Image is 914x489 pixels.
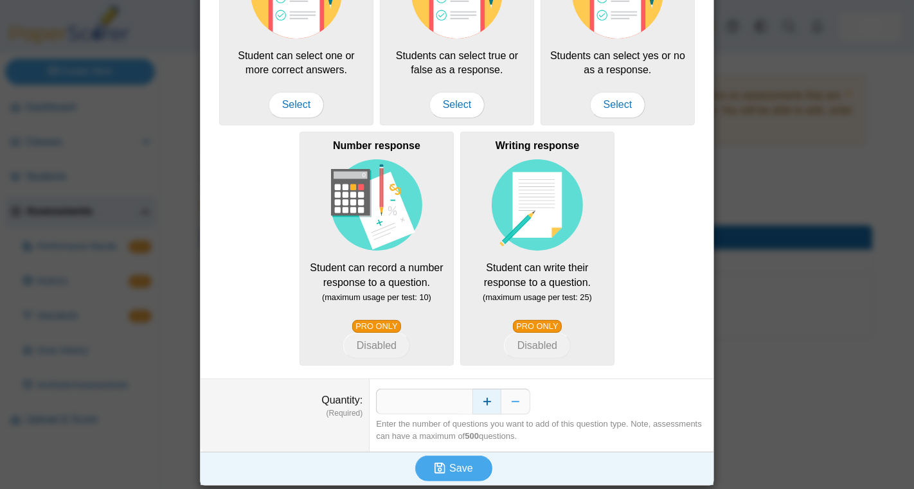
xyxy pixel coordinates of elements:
[415,456,492,481] button: Save
[465,431,479,441] b: 500
[300,132,454,366] div: Student can record a number response to a question.
[590,92,645,118] span: Select
[501,389,530,414] button: Decrease
[472,389,501,414] button: Increase
[269,92,324,118] span: Select
[483,292,592,302] small: (maximum usage per test: 25)
[429,92,485,118] span: Select
[207,408,363,419] dfn: (Required)
[321,395,363,405] label: Quantity
[376,418,707,441] div: Enter the number of questions you want to add of this question type. Note, assessments can have a...
[449,463,472,474] span: Save
[357,340,397,351] span: Disabled
[331,159,422,251] img: item-type-number-response.svg
[504,333,571,359] button: Writing response Student can write their response to a question. (maximum usage per test: 25) PRO...
[517,340,557,351] span: Disabled
[322,292,431,302] small: (maximum usage per test: 10)
[352,320,401,333] a: PRO ONLY
[492,159,583,251] img: item-type-writing-response.svg
[333,140,420,151] b: Number response
[460,132,614,366] div: Student can write their response to a question.
[513,320,562,333] a: PRO ONLY
[343,333,410,359] button: Number response Student can record a number response to a question. (maximum usage per test: 10) ...
[496,140,579,151] b: Writing response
